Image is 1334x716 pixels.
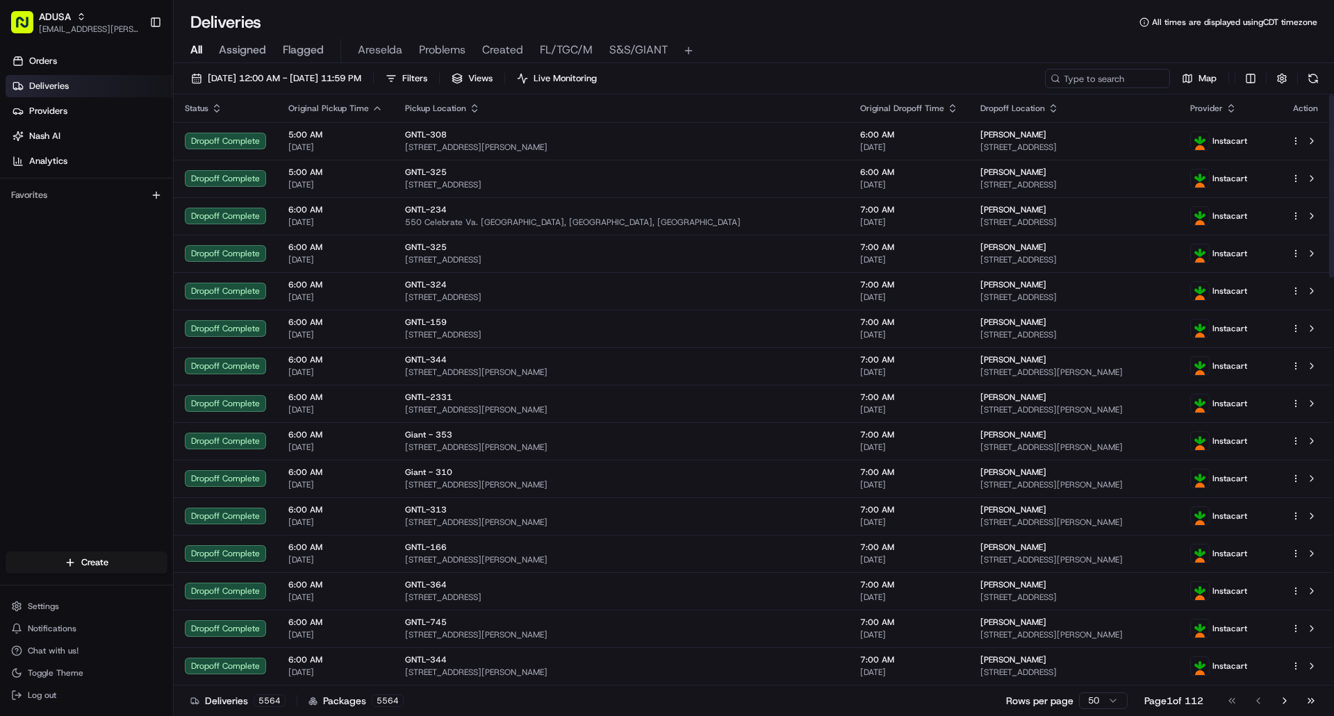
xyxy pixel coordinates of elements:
span: [STREET_ADDRESS] [980,179,1168,190]
img: profile_instacart_ahold_partner.png [1191,319,1209,338]
span: 7:00 AM [860,617,958,628]
span: [STREET_ADDRESS][PERSON_NAME] [980,367,1168,378]
div: Action [1291,103,1320,114]
span: [DATE] [860,479,958,490]
span: 7:00 AM [860,579,958,590]
span: Toggle Theme [28,667,83,678]
span: 6:00 AM [288,467,383,478]
span: 7:00 AM [860,467,958,478]
span: [STREET_ADDRESS][PERSON_NAME] [405,517,838,528]
span: Provider [1190,103,1223,114]
span: [DATE] [860,292,958,303]
span: [STREET_ADDRESS][PERSON_NAME] [980,554,1168,565]
span: Pickup Location [405,103,466,114]
span: 6:00 AM [860,167,958,178]
input: Type to search [1045,69,1170,88]
a: Orders [6,50,173,72]
img: profile_instacart_ahold_partner.png [1191,507,1209,525]
span: [STREET_ADDRESS][PERSON_NAME] [980,629,1168,640]
span: 7:00 AM [860,204,958,215]
span: [STREET_ADDRESS][PERSON_NAME] [405,142,838,153]
span: Map [1199,72,1217,85]
span: GNTL-325 [405,242,447,253]
span: Giant - 353 [405,429,452,440]
span: [PERSON_NAME] [980,542,1046,553]
span: ADUSA [39,10,71,24]
button: Map [1176,69,1223,88]
span: Live Monitoring [534,72,597,85]
button: Filters [379,69,434,88]
span: Instacart [1212,173,1247,184]
span: [PERSON_NAME] [980,392,1046,403]
span: [DATE] [860,217,958,228]
span: [PERSON_NAME] [980,167,1046,178]
span: [DATE] [288,404,383,415]
span: [STREET_ADDRESS] [980,217,1168,228]
span: [STREET_ADDRESS][PERSON_NAME] [980,517,1168,528]
span: Analytics [29,155,67,167]
img: profile_instacart_ahold_partner.png [1191,207,1209,225]
span: Settings [28,601,59,612]
span: [STREET_ADDRESS] [405,254,838,265]
span: [DATE] [288,142,383,153]
button: Create [6,551,167,574]
span: [STREET_ADDRESS] [980,592,1168,603]
span: [DATE] [288,667,383,678]
span: [STREET_ADDRESS][PERSON_NAME] [405,554,838,565]
div: Favorites [6,184,167,206]
span: [STREET_ADDRESS] [980,667,1168,678]
span: [STREET_ADDRESS] [980,254,1168,265]
h1: Deliveries [190,11,261,33]
a: Analytics [6,150,173,172]
span: [PERSON_NAME] [980,429,1046,440]
span: Instacart [1212,248,1247,259]
span: [DATE] [288,442,383,453]
a: Nash AI [6,125,173,147]
span: 6:00 AM [288,317,383,328]
span: Status [185,103,208,114]
span: [DATE] [288,179,383,190]
img: profile_instacart_ahold_partner.png [1191,619,1209,638]
img: profile_instacart_ahold_partner.png [1191,469,1209,488]
span: Instacart [1212,135,1247,147]
div: 5564 [254,694,286,707]
img: profile_instacart_ahold_partner.png [1191,169,1209,188]
span: Instacart [1212,473,1247,484]
span: [STREET_ADDRESS] [405,179,838,190]
span: [STREET_ADDRESS] [980,292,1168,303]
span: 7:00 AM [860,279,958,290]
span: [DATE] [860,329,958,340]
span: [DATE] [860,629,958,640]
span: Instacart [1212,435,1247,447]
div: Deliveries [190,694,286,708]
span: [DATE] [860,442,958,453]
a: Deliveries [6,75,173,97]
span: 6:00 AM [288,654,383,665]
span: Views [468,72,493,85]
span: Orders [29,55,57,67]
span: Instacart [1212,660,1247,672]
span: GNTL-745 [405,617,447,628]
span: 6:00 AM [288,617,383,628]
span: [DATE] [860,142,958,153]
button: Refresh [1303,69,1323,88]
span: Dropoff Location [980,103,1045,114]
span: 6:00 AM [288,354,383,365]
span: Original Dropoff Time [860,103,944,114]
span: GNTL-308 [405,129,447,140]
span: Assigned [219,42,266,58]
span: [PERSON_NAME] [980,579,1046,590]
img: profile_instacart_ahold_partner.png [1191,432,1209,450]
img: profile_instacart_ahold_partner.png [1191,244,1209,263]
span: All [190,42,202,58]
span: GNTL-344 [405,654,447,665]
span: [DATE] [288,554,383,565]
span: Notifications [28,623,76,634]
span: [STREET_ADDRESS] [405,592,838,603]
span: GNTL-324 [405,279,447,290]
span: S&S/GIANT [609,42,668,58]
p: Rows per page [1006,694,1073,708]
span: 5:00 AM [288,129,383,140]
span: Areselda [358,42,402,58]
span: GNTL-2331 [405,392,452,403]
